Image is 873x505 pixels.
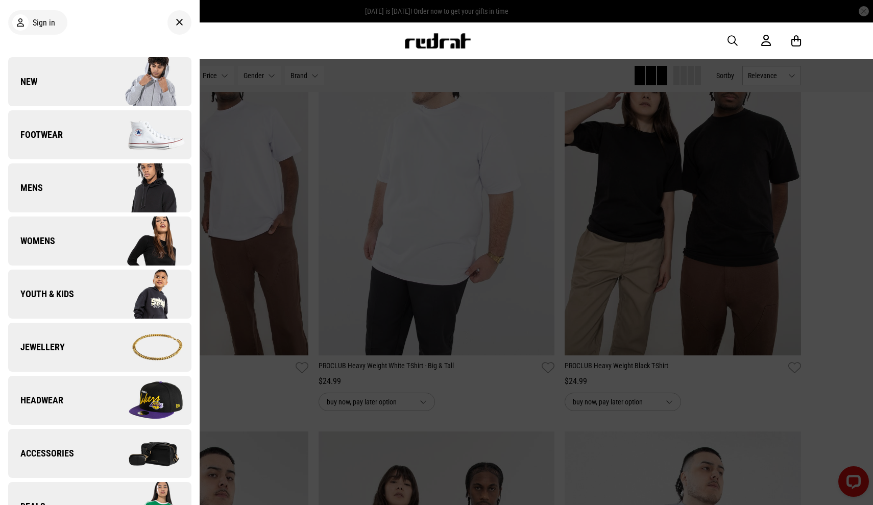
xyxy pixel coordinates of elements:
span: Youth & Kids [8,288,74,300]
span: Footwear [8,129,63,141]
span: Accessories [8,447,74,460]
a: Mens Company [8,163,191,212]
img: Company [100,269,191,320]
img: Company [100,162,191,213]
a: Womens Company [8,217,191,266]
span: New [8,76,37,88]
a: Accessories Company [8,429,191,478]
span: Sign in [33,18,55,28]
span: Womens [8,235,55,247]
a: Footwear Company [8,110,191,159]
img: Company [100,109,191,160]
img: Company [100,322,191,373]
img: Company [100,375,191,426]
img: Redrat logo [404,33,471,49]
img: Company [100,428,191,479]
span: Jewellery [8,341,65,353]
span: Mens [8,182,43,194]
a: New Company [8,57,191,106]
a: Headwear Company [8,376,191,425]
img: Company [100,215,191,267]
button: Open LiveChat chat widget [8,4,39,35]
img: Company [100,56,191,107]
span: Headwear [8,394,63,406]
a: Jewellery Company [8,323,191,372]
a: Youth & Kids Company [8,270,191,319]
